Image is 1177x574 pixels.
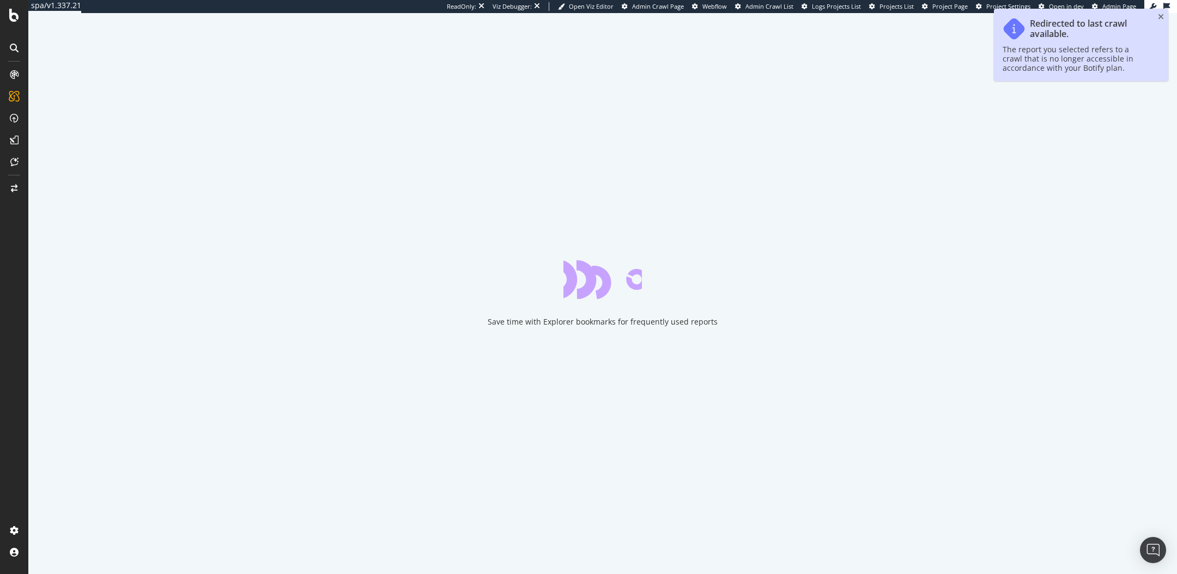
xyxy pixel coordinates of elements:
span: Logs Projects List [812,2,861,10]
div: animation [563,260,642,299]
div: close toast [1158,13,1164,21]
div: Save time with Explorer bookmarks for frequently used reports [488,316,718,327]
div: ReadOnly: [447,2,476,11]
a: Open Viz Editor [558,2,614,11]
span: Project Page [932,2,968,10]
div: Redirected to last crawl available. [1030,19,1149,39]
div: The report you selected refers to a crawl that is no longer accessible in accordance with your Bo... [1003,45,1149,72]
a: Project Settings [976,2,1030,11]
span: Open in dev [1049,2,1084,10]
a: Admin Page [1092,2,1136,11]
span: Open Viz Editor [569,2,614,10]
span: Admin Crawl List [745,2,793,10]
span: Project Settings [986,2,1030,10]
a: Project Page [922,2,968,11]
span: Admin Page [1102,2,1136,10]
div: Open Intercom Messenger [1140,537,1166,563]
a: Admin Crawl Page [622,2,684,11]
a: Projects List [869,2,914,11]
a: Admin Crawl List [735,2,793,11]
a: Webflow [692,2,727,11]
a: Open in dev [1039,2,1084,11]
span: Admin Crawl Page [632,2,684,10]
span: Webflow [702,2,727,10]
span: Projects List [879,2,914,10]
a: Logs Projects List [802,2,861,11]
div: Viz Debugger: [493,2,532,11]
